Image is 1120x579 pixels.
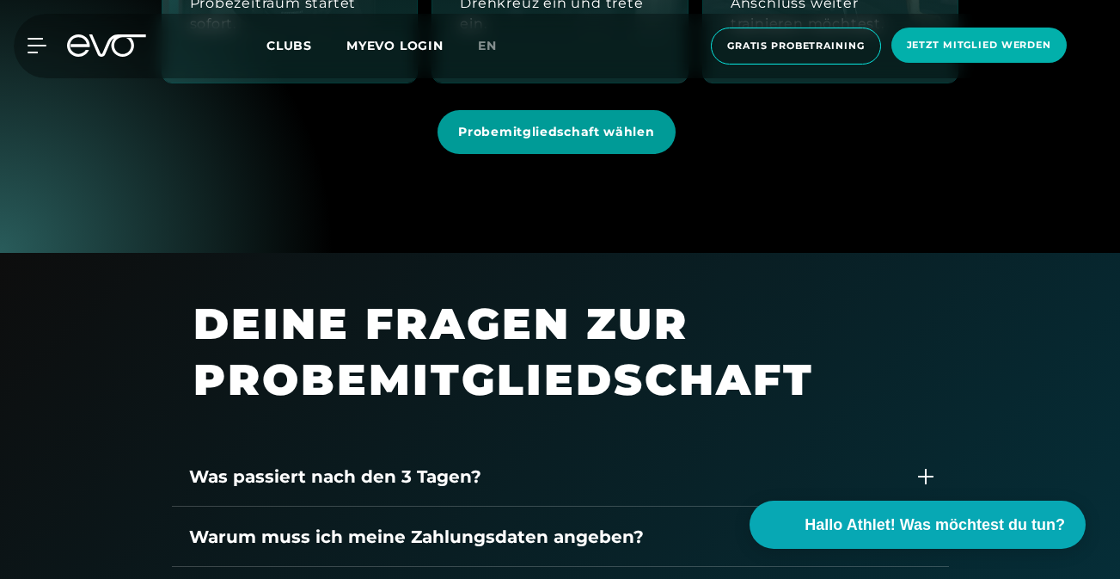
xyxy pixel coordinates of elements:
a: Probemitgliedschaft wählen [438,97,682,167]
span: Probemitgliedschaft wählen [458,123,654,141]
span: Hallo Athlet! Was möchtest du tun? [805,514,1065,537]
span: Jetzt Mitglied werden [907,38,1051,52]
a: Jetzt Mitglied werden [886,28,1072,65]
a: Clubs [266,37,346,53]
span: Gratis Probetraining [727,39,865,53]
a: en [478,36,517,56]
a: Gratis Probetraining [706,28,886,65]
button: Hallo Athlet! Was möchtest du tun? [750,501,1086,549]
div: Warum muss ich meine Zahlungsdaten angeben? [189,524,898,550]
span: Clubs [266,38,312,53]
a: MYEVO LOGIN [346,38,444,53]
div: Was passiert nach den 3 Tagen? [189,464,898,490]
h1: DEINE FRAGEN ZUR PROBEMITGLIEDSCHAFT [193,296,906,408]
span: en [478,38,497,53]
